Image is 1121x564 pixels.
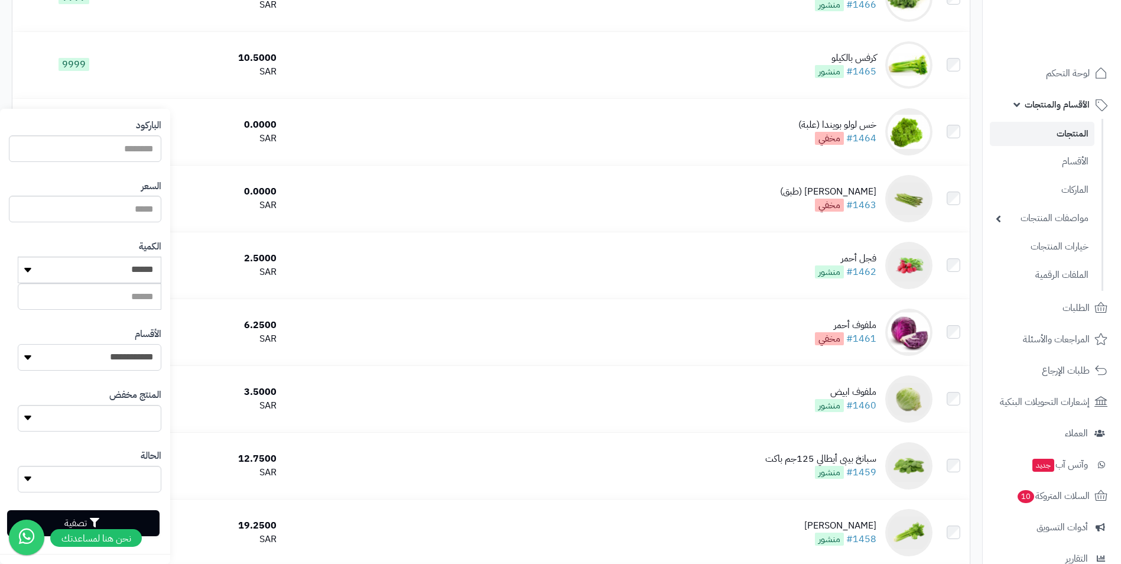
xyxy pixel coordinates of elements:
[990,234,1094,260] a: خيارات المنتجات
[804,519,876,533] div: [PERSON_NAME]
[109,388,161,402] label: المنتج مخفض
[885,375,932,423] img: ملفوف ابيض
[1000,394,1090,410] span: إشعارات التحويلات البنكية
[140,452,277,466] div: 12.7500
[140,51,277,65] div: 10.5000
[765,452,876,466] div: سبانخ بيبى أيطالي 125جم باكت
[1023,331,1090,348] span: المراجعات والأسئلة
[1032,459,1054,472] span: جديد
[990,262,1094,288] a: الملفات الرقمية
[815,332,844,345] span: مخفي
[59,58,89,71] span: 9999
[846,198,876,212] a: #1463
[815,51,876,65] div: كرفس بالكيلو
[140,265,277,279] div: SAR
[846,131,876,145] a: #1464
[1046,65,1090,82] span: لوحة التحكم
[815,65,844,78] span: منشور
[798,118,876,132] div: خس لولو بويندا (علبة)
[140,132,277,145] div: SAR
[780,185,876,199] div: [PERSON_NAME] (طبق)
[990,149,1094,174] a: الأقسام
[990,513,1114,542] a: أدوات التسويق
[1041,9,1110,34] img: logo-2.png
[815,385,876,399] div: ملفوف ابيض
[136,119,161,132] label: الباركود
[815,132,844,145] span: مخفي
[846,265,876,279] a: #1462
[885,108,932,155] img: خس لولو بويندا (علبة)
[140,252,277,265] div: 2.5000
[815,252,876,265] div: فجل أحمر
[140,385,277,399] div: 3.5000
[1025,96,1090,113] span: الأقسام والمنتجات
[846,465,876,479] a: #1459
[885,41,932,89] img: كرفس بالكيلو
[990,177,1094,203] a: الماركات
[815,466,844,479] span: منشور
[885,509,932,556] img: كرفس أسباني
[846,64,876,79] a: #1465
[1017,490,1035,504] span: 10
[1062,300,1090,316] span: الطلبات
[885,175,932,222] img: هيليون بيبي (طبق)
[846,332,876,346] a: #1461
[140,118,277,132] div: 0.0000
[140,466,277,479] div: SAR
[140,185,277,199] div: 0.0000
[815,265,844,278] span: منشور
[990,122,1094,146] a: المنتجات
[815,319,876,332] div: ملفوف أحمر
[846,398,876,413] a: #1460
[990,450,1114,479] a: وآتس آبجديد
[885,442,932,490] img: سبانخ بيبى أيطالي 125جم باكت
[141,180,161,193] label: السعر
[815,399,844,412] span: منشور
[140,332,277,346] div: SAR
[815,533,844,546] span: منشور
[1065,425,1088,442] span: العملاء
[140,319,277,332] div: 6.2500
[990,325,1114,354] a: المراجعات والأسئلة
[140,519,277,533] div: 19.2500
[140,65,277,79] div: SAR
[1031,456,1088,473] span: وآتس آب
[141,449,161,463] label: الحالة
[990,206,1094,231] a: مواصفات المنتجات
[990,419,1114,448] a: العملاء
[990,294,1114,322] a: الطلبات
[140,533,277,546] div: SAR
[1016,488,1090,504] span: السلات المتروكة
[815,199,844,212] span: مخفي
[990,356,1114,385] a: طلبات الإرجاع
[1036,519,1088,536] span: أدوات التسويق
[139,240,161,254] label: الكمية
[990,388,1114,416] a: إشعارات التحويلات البنكية
[885,242,932,289] img: فجل أحمر
[7,510,160,536] button: تصفية
[140,399,277,413] div: SAR
[135,328,161,341] label: الأقسام
[846,532,876,546] a: #1458
[990,59,1114,87] a: لوحة التحكم
[990,482,1114,510] a: السلات المتروكة10
[885,309,932,356] img: ملفوف أحمر
[140,199,277,212] div: SAR
[1042,362,1090,379] span: طلبات الإرجاع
